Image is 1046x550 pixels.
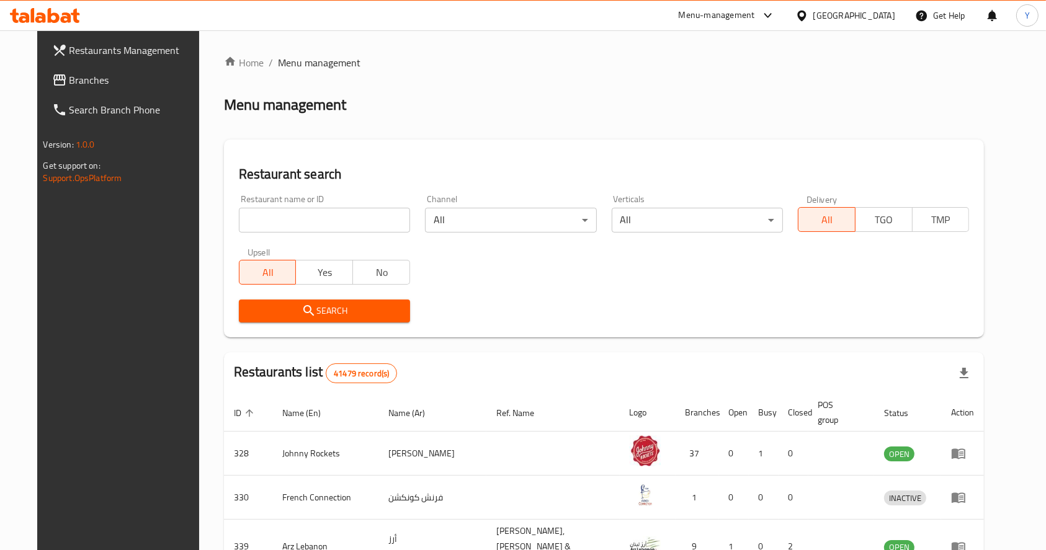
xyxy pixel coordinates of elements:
[378,476,486,520] td: فرنش كونكشن
[42,65,212,95] a: Branches
[630,435,661,466] img: Johnny Rockets
[234,406,257,420] span: ID
[69,102,202,117] span: Search Branch Phone
[779,394,808,432] th: Closed
[818,397,860,427] span: POS group
[807,195,838,203] label: Delivery
[803,211,851,229] span: All
[630,479,661,510] img: French Connection
[749,432,779,476] td: 1
[272,476,379,520] td: French Connection
[239,165,970,184] h2: Restaurant search
[69,73,202,87] span: Branches
[676,476,719,520] td: 1
[884,491,926,505] span: INACTIVE
[388,406,441,420] span: Name (Ar)
[949,358,979,388] div: Export file
[884,447,914,461] span: OPEN
[941,394,984,432] th: Action
[239,299,410,322] button: Search
[278,55,360,70] span: Menu management
[234,363,398,383] h2: Restaurants list
[358,264,405,282] span: No
[779,432,808,476] td: 0
[719,476,749,520] td: 0
[612,208,783,233] div: All
[272,432,379,476] td: Johnny Rockets
[239,208,410,233] input: Search for restaurant name or ID..
[248,247,270,256] label: Upsell
[912,207,970,232] button: TMP
[224,55,264,70] a: Home
[269,55,273,70] li: /
[224,432,272,476] td: 328
[951,446,974,461] div: Menu
[496,406,550,420] span: Ref. Name
[244,264,292,282] span: All
[352,260,410,285] button: No
[239,260,297,285] button: All
[749,476,779,520] td: 0
[224,55,985,70] nav: breadcrumb
[749,394,779,432] th: Busy
[779,476,808,520] td: 0
[620,394,676,432] th: Logo
[719,432,749,476] td: 0
[301,264,348,282] span: Yes
[43,157,101,174] span: Get support on:
[798,207,856,232] button: All
[425,208,596,233] div: All
[951,490,974,505] div: Menu
[43,170,122,186] a: Support.OpsPlatform
[42,35,212,65] a: Restaurants Management
[719,394,749,432] th: Open
[378,432,486,476] td: [PERSON_NAME]
[42,95,212,125] a: Search Branch Phone
[679,8,755,23] div: Menu-management
[1025,9,1030,22] span: Y
[676,394,719,432] th: Branches
[295,260,353,285] button: Yes
[69,43,202,58] span: Restaurants Management
[326,363,397,383] div: Total records count
[224,476,272,520] td: 330
[249,303,400,319] span: Search
[813,9,895,22] div: [GEOGRAPHIC_DATA]
[76,136,95,153] span: 1.0.0
[884,406,924,420] span: Status
[918,211,965,229] span: TMP
[855,207,913,232] button: TGO
[326,368,396,379] span: 41479 record(s)
[224,95,346,115] h2: Menu management
[860,211,908,229] span: TGO
[676,432,719,476] td: 37
[43,136,74,153] span: Version:
[282,406,337,420] span: Name (En)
